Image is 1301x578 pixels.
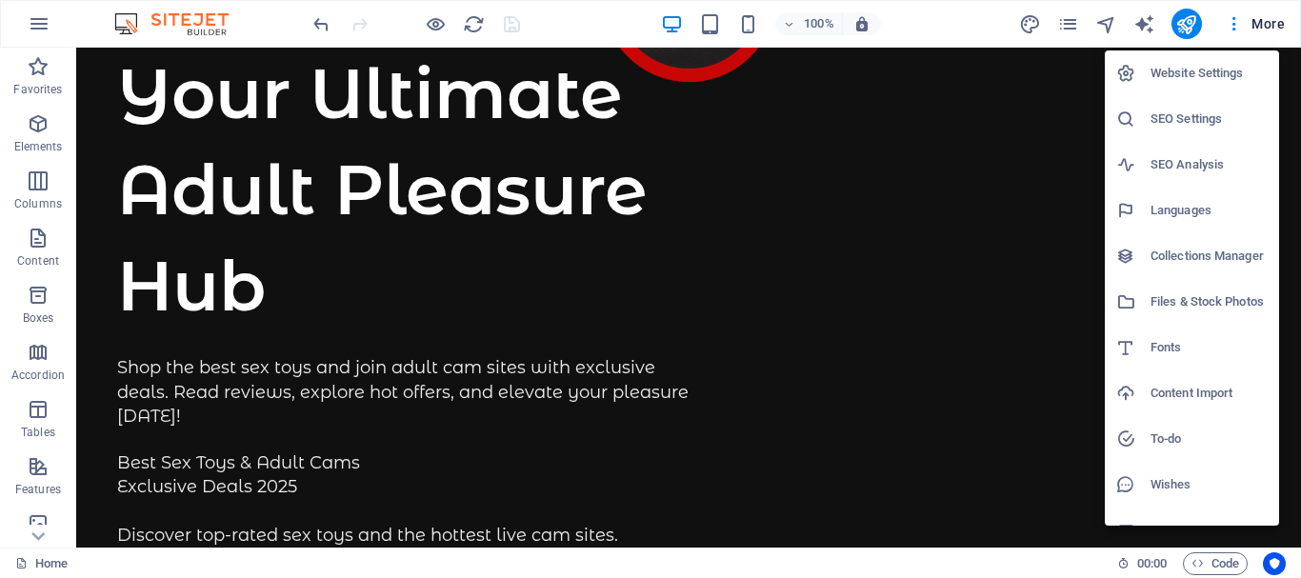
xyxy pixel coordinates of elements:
[1151,473,1268,496] h6: Wishes
[1151,428,1268,450] h6: To-do
[1151,290,1268,313] h6: Files & Stock Photos
[1151,108,1268,130] h6: SEO Settings
[1151,245,1268,268] h6: Collections Manager
[1151,62,1268,85] h6: Website Settings
[1151,153,1268,176] h6: SEO Analysis
[1151,336,1268,359] h6: Fonts
[1151,199,1268,222] h6: Languages
[1151,382,1268,405] h6: Content Import
[1151,519,1268,542] h6: Data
